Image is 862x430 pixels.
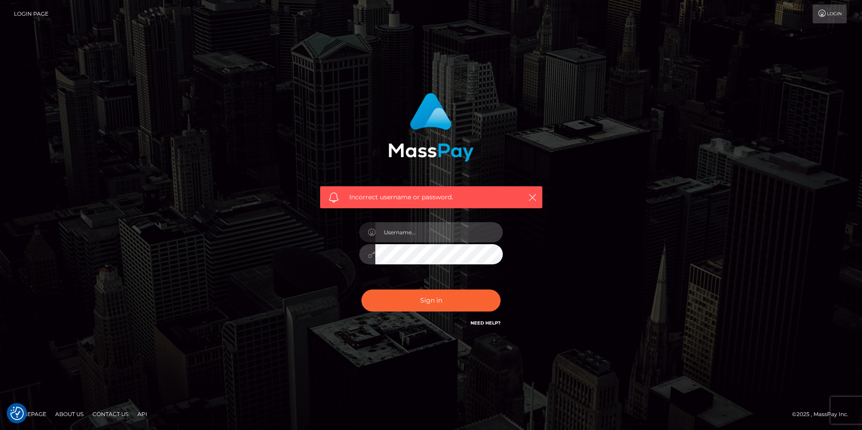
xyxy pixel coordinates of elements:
[792,409,855,419] div: © 2025 , MassPay Inc.
[388,93,474,162] img: MassPay Login
[813,4,847,23] a: Login
[10,407,24,420] button: Consent Preferences
[471,320,501,326] a: Need Help?
[89,407,132,421] a: Contact Us
[361,290,501,312] button: Sign in
[10,407,50,421] a: Homepage
[134,407,151,421] a: API
[52,407,87,421] a: About Us
[14,4,48,23] a: Login Page
[375,222,503,242] input: Username...
[349,193,513,202] span: Incorrect username or password.
[10,407,24,420] img: Revisit consent button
